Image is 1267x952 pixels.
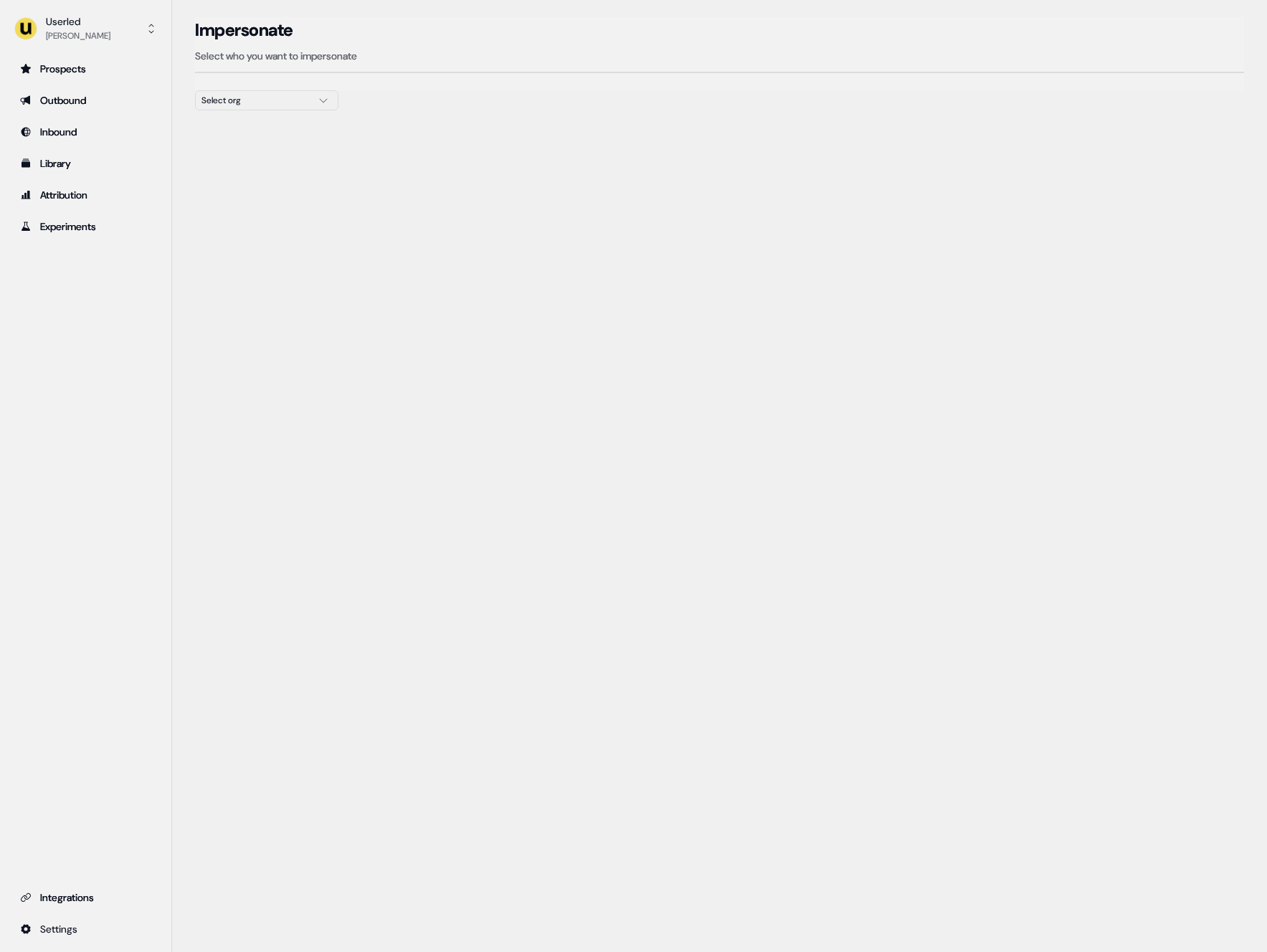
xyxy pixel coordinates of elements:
a: Go to experiments [11,215,160,238]
div: Settings [20,922,151,936]
div: Prospects [20,62,151,76]
a: Go to integrations [11,918,160,941]
button: Select org [195,90,338,110]
h3: Impersonate [195,19,293,41]
a: Go to templates [11,152,160,175]
a: Go to integrations [11,886,160,909]
div: Select org [201,93,309,108]
a: Go to prospects [11,57,160,80]
div: Inbound [20,125,151,139]
div: Attribution [20,188,151,202]
a: Go to Inbound [11,120,160,143]
div: Experiments [20,219,151,234]
div: Userled [46,14,110,29]
div: Library [20,156,151,171]
div: [PERSON_NAME] [46,29,110,43]
button: Userled[PERSON_NAME] [11,11,160,46]
div: Integrations [20,890,151,905]
a: Go to attribution [11,184,160,206]
a: Go to outbound experience [11,89,160,112]
p: Select who you want to impersonate [195,49,1244,63]
div: Outbound [20,93,151,108]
